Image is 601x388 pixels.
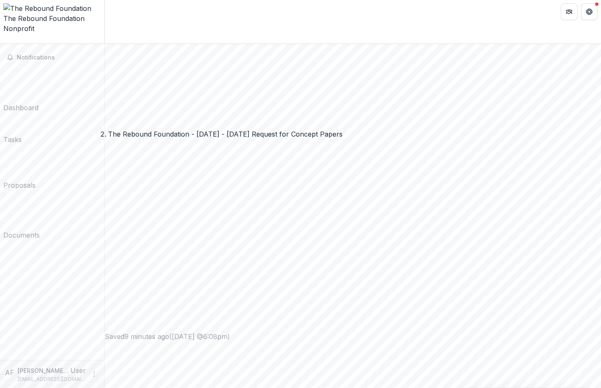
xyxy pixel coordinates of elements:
[17,54,98,61] span: Notifications
[89,369,99,379] button: More
[18,366,70,375] p: [PERSON_NAME]/[PERSON_NAME]
[3,24,34,33] span: Nonprofit
[3,135,22,145] div: Tasks
[18,375,86,383] p: [EMAIL_ADDRESS][DOMAIN_NAME]
[3,194,40,240] a: Documents
[5,367,14,378] div: Angela Fisher/Christina Ford
[3,148,36,190] a: Proposals
[70,365,86,375] p: User
[3,13,101,23] div: The Rebound Foundation
[581,3,598,20] button: Get Help
[561,3,578,20] button: Partners
[3,3,101,13] img: The Rebound Foundation
[3,67,39,113] a: Dashboard
[3,116,22,145] a: Tasks
[3,51,101,64] button: Notifications
[3,180,36,190] div: Proposals
[108,129,343,139] div: The Rebound Foundation - [DATE] - [DATE] Request for Concept Papers
[3,230,40,240] div: Documents
[105,331,601,341] div: Saved 9 minutes ago ( [DATE] @ 6:08pm )
[3,103,39,113] div: Dashboard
